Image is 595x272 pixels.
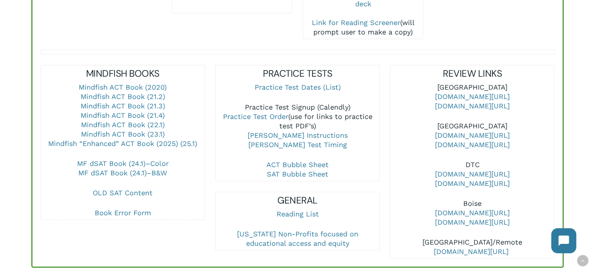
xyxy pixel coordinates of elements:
[303,18,423,37] div: (will prompt user to make a copy)
[312,18,400,27] a: Link for Reading Screener
[266,160,329,169] a: ACT Bubble Sheet
[95,209,151,217] a: Book Error Form
[223,112,288,121] a: Practice Test Order
[93,189,153,197] a: OLD SAT Content
[41,67,205,80] h5: MINDFISH BOOKS
[78,169,167,177] a: MF dSAT Book (24.1)–B&W
[435,141,510,149] a: [DOMAIN_NAME][URL]
[435,92,510,101] a: [DOMAIN_NAME][URL]
[254,83,340,91] a: Practice Test Dates (List)
[390,160,554,199] p: DTC
[435,102,510,110] a: [DOMAIN_NAME][URL]
[237,230,358,247] a: [US_STATE] Non-Profits focused on educational access and equity
[276,210,318,218] a: Reading List
[216,67,379,80] h5: PRACTICE TESTS
[81,102,165,110] a: Mindfish ACT Book (21.3)
[216,103,379,160] p: (use for links to practice test PDF’s)
[244,103,350,111] a: Practice Test Signup (Calendly)
[435,179,510,187] a: [DOMAIN_NAME][URL]
[79,83,167,91] a: Mindfish ACT Book (2020)
[267,170,328,178] a: SAT Bubble Sheet
[390,238,554,256] p: [GEOGRAPHIC_DATA]/Remote
[81,130,165,138] a: Mindfish ACT Book (23.1)
[81,111,165,119] a: Mindfish ACT Book (21.4)
[216,194,379,207] h5: GENERAL
[390,121,554,160] p: [GEOGRAPHIC_DATA]
[247,131,347,139] a: [PERSON_NAME] Instructions
[390,199,554,238] p: Boise
[435,218,510,226] a: [DOMAIN_NAME][URL]
[435,131,510,139] a: [DOMAIN_NAME][URL]
[77,159,169,168] a: MF dSAT Book (24.1)–Color
[81,121,165,129] a: Mindfish ACT Book (22.1)
[248,141,347,149] a: [PERSON_NAME] Test Timing
[48,139,197,148] a: Mindfish “Enhanced” ACT Book (2025) (25.1)
[81,92,165,101] a: Mindfish ACT Book (21.2)
[390,83,554,121] p: [GEOGRAPHIC_DATA]
[435,170,510,178] a: [DOMAIN_NAME][URL]
[390,67,554,80] h5: REVIEW LINKS
[418,220,584,261] iframe: Chatbot
[435,209,510,217] a: [DOMAIN_NAME][URL]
